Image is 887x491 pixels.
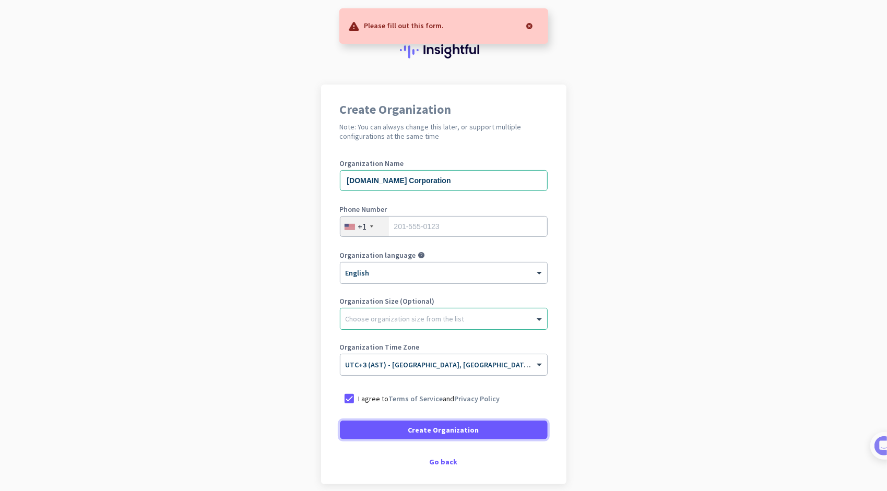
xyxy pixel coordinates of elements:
[340,206,548,213] label: Phone Number
[389,394,443,403] a: Terms of Service
[340,297,548,305] label: Organization Size (Optional)
[340,216,548,237] input: 201-555-0123
[400,42,488,58] img: Insightful
[340,421,548,439] button: Create Organization
[340,343,548,351] label: Organization Time Zone
[340,122,548,141] h2: Note: You can always change this later, or support multiple configurations at the same time
[340,103,548,116] h1: Create Organization
[418,252,425,259] i: help
[340,160,548,167] label: Organization Name
[408,425,479,435] span: Create Organization
[364,20,444,30] p: Please fill out this form.
[340,170,548,191] input: What is the name of your organization?
[358,221,367,232] div: +1
[340,458,548,465] div: Go back
[359,393,500,404] p: I agree to and
[340,252,416,259] label: Organization language
[455,394,500,403] a: Privacy Policy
